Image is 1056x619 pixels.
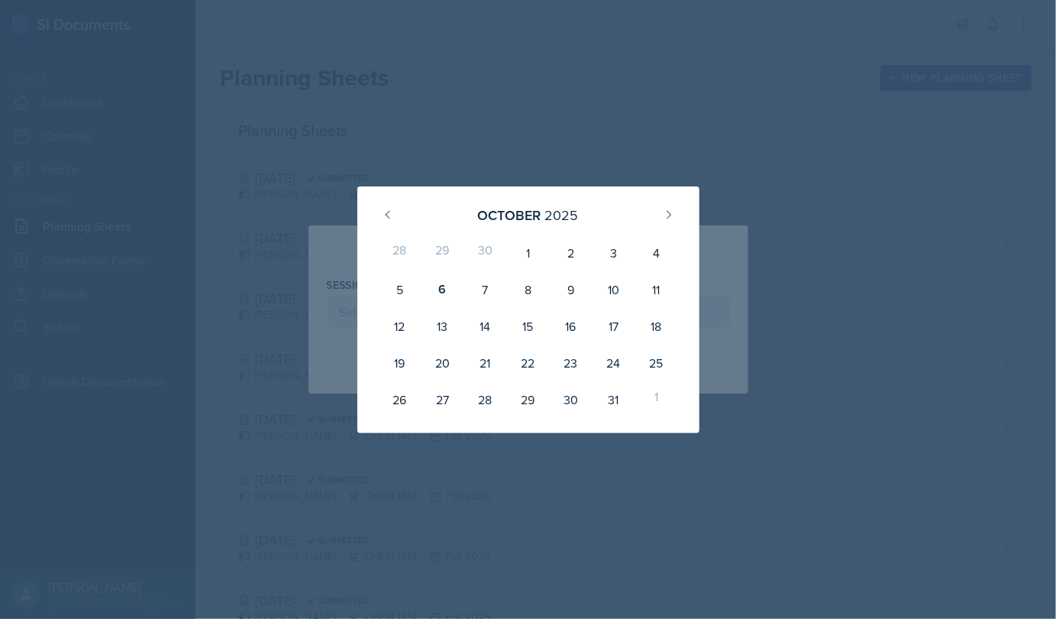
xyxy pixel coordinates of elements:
[549,308,592,345] div: 16
[463,381,506,418] div: 28
[379,345,421,381] div: 19
[549,345,592,381] div: 23
[463,271,506,308] div: 7
[421,308,463,345] div: 13
[635,345,677,381] div: 25
[421,271,463,308] div: 6
[463,308,506,345] div: 14
[379,381,421,418] div: 26
[463,235,506,271] div: 30
[545,205,579,225] div: 2025
[478,205,541,225] div: October
[592,271,635,308] div: 10
[421,345,463,381] div: 20
[506,345,549,381] div: 22
[506,271,549,308] div: 8
[379,271,421,308] div: 5
[506,381,549,418] div: 29
[635,271,677,308] div: 11
[421,381,463,418] div: 27
[592,235,635,271] div: 3
[635,235,677,271] div: 4
[463,345,506,381] div: 21
[549,235,592,271] div: 2
[549,381,592,418] div: 30
[379,235,421,271] div: 28
[592,345,635,381] div: 24
[421,235,463,271] div: 29
[592,308,635,345] div: 17
[635,381,677,418] div: 1
[506,308,549,345] div: 15
[635,308,677,345] div: 18
[549,271,592,308] div: 9
[506,235,549,271] div: 1
[379,308,421,345] div: 12
[592,381,635,418] div: 31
